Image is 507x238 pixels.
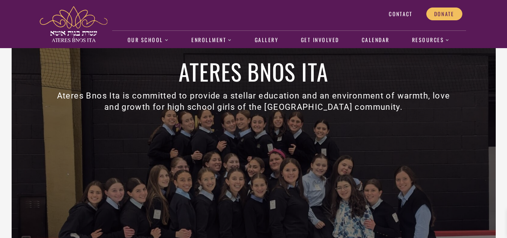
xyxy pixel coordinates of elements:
[358,32,393,49] a: Calendar
[251,32,282,49] a: Gallery
[52,60,456,83] h1: Ateres Bnos Ita
[426,8,462,20] a: Donate
[408,32,454,49] a: Resources
[40,6,107,42] img: ateres
[389,11,412,17] span: Contact
[123,32,173,49] a: Our School
[188,32,236,49] a: Enrollment
[297,32,343,49] a: Get Involved
[434,11,454,17] span: Donate
[52,90,456,113] h3: Ateres Bnos Ita is committed to provide a stellar education and an environment of warmth, love an...
[381,8,420,20] a: Contact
